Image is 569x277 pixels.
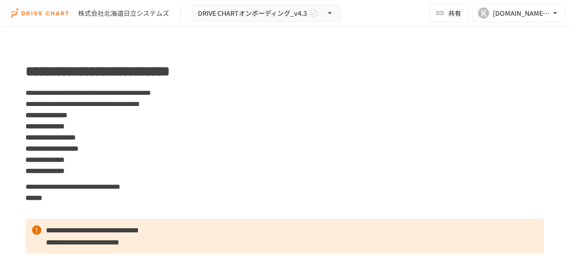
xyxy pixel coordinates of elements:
button: K[DOMAIN_NAME][EMAIL_ADDRESS][DOMAIN_NAME] [472,4,565,22]
img: i9VDDS9JuLRLX3JIUyK59LcYp6Y9cayLPHs4hOxMB9W [11,6,71,20]
span: 共有 [448,8,461,18]
div: 株式会社北海道日立システムズ [78,8,169,18]
button: 共有 [430,4,469,22]
span: DRIVE CHARTオンボーディング_v4.3 [198,7,307,19]
div: [DOMAIN_NAME][EMAIL_ADDRESS][DOMAIN_NAME] [493,7,550,19]
div: K [478,7,489,19]
button: DRIVE CHARTオンボーディング_v4.3 [192,4,340,22]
